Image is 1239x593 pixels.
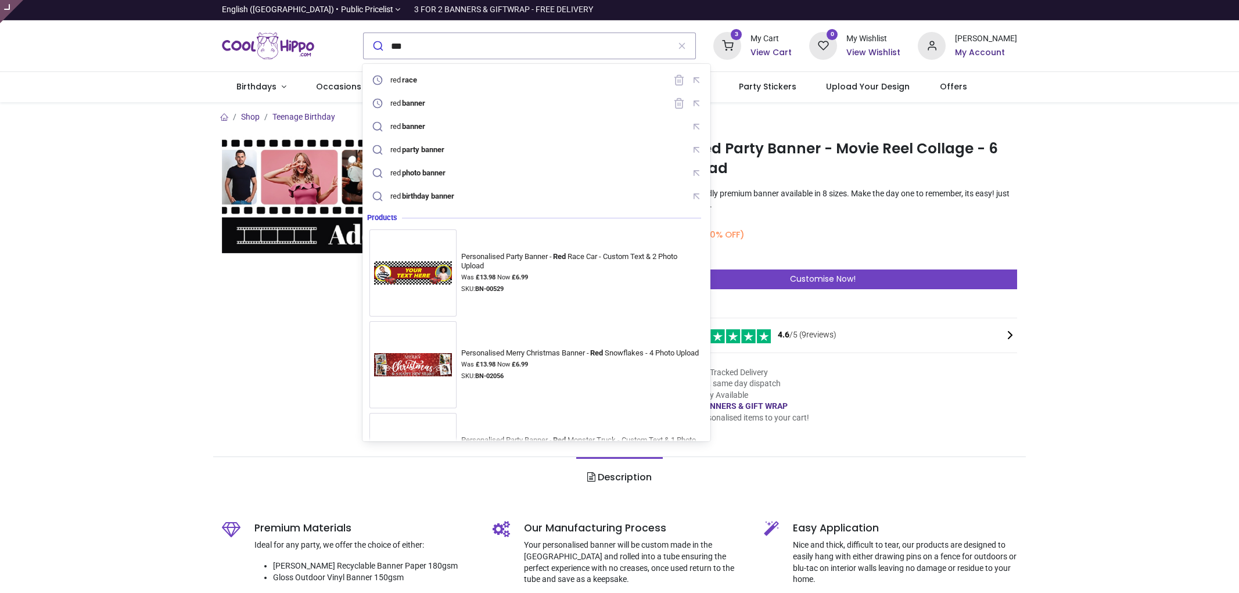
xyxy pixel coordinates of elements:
a: Logo of Cool Hippo [222,30,315,62]
a: Personalised Merry Christmas Banner - Red Snowflakes - 4 Photo UploadPersonalised Merry Christmas... [369,321,704,408]
strong: £ 13.98 [476,274,495,281]
h5: Our Manufacturing Process [524,521,746,536]
p: Your personalised banner will be custom made in the [GEOGRAPHIC_DATA] and rolled into a tube ensu... [524,540,746,585]
span: 4.6 [778,330,789,339]
li: Express Delivery Available [647,390,809,401]
a: Occasions [301,72,386,102]
mark: photo banner [401,167,447,178]
mark: birthday banner [401,190,456,202]
div: red [390,145,446,154]
a: Teenage Birthday [272,112,335,121]
li: Just add 3 personalised items to your cart! [647,412,809,424]
p: Nice and thick, difficult to tear, our products are designed to easily hang with either drawing p... [793,540,1018,585]
div: My Cart [750,33,792,45]
mark: banner [401,97,427,109]
button: Fill query with "red banner" [688,95,706,113]
div: Personalised Party Banner - Monster Truck - Custom Text & 1 Photo Upload [461,436,700,455]
div: Was Now [461,273,704,282]
small: (50% OFF) [701,229,745,241]
h5: Premium Materials [254,521,476,536]
a: View Cart [750,47,792,59]
div: [PERSON_NAME] [955,33,1017,45]
span: /5 ( 9 reviews) [778,329,836,341]
a: Birthdays [222,72,301,102]
a: Shop [241,112,260,121]
h1: Personalised Party Banner - Movie Reel Collage - 6 Photo Upload [628,139,1017,179]
li: [PERSON_NAME] Recyclable Banner Paper 180gsm [273,560,476,572]
a: 0 [809,41,837,50]
div: red [390,76,419,85]
sup: 3 [731,29,742,40]
img: Cool Hippo [222,30,315,62]
button: Fill query with "red banner" [688,118,706,136]
div: red [390,122,427,131]
li: Free Standard Tracked Delivery [647,367,809,379]
span: Birthdays [236,81,276,92]
li: Gloss Outdoor Vinyl Banner 150gsm [273,572,476,584]
a: Personalised Party Banner - Red Monster Truck - Custom Text & 1 Photo UploadPersonalised Party Ba... [369,413,704,500]
li: Order by 11am, same day dispatch [647,378,809,390]
button: Fill query with "red photo banner" [688,164,706,182]
div: SKU: [461,285,704,294]
button: Fill query with "red birthday banner" [688,188,706,206]
div: Personalised Party Banner - Race Car - Custom Text & 2 Photo Upload [461,252,700,271]
a: View Wishlist [846,47,900,59]
mark: race [401,74,419,85]
a: 3 FOR 2 ON BANNERS & GIFT WRAP [656,401,788,411]
img: Personalised Party Banner - Red Race Car - Custom Text & 2 Photo Upload [369,257,457,289]
button: Remove this search [670,71,688,89]
p: Personalised eco-friendly premium banner available in 8 sizes. Make the day one to remember, its ... [628,188,1017,211]
span: Occasions [316,81,361,92]
strong: £ 6.99 [512,274,528,281]
span: Public Pricelist [341,4,393,16]
span: Upload Your Design [826,81,910,92]
mark: party banner [401,143,446,155]
div: red [390,168,447,178]
div: My Wishlist [846,33,900,45]
a: Description [576,457,663,498]
button: Fill query with "red party banner" [688,141,706,159]
div: 3 FOR 2 BANNERS & GIFTWRAP - FREE DELIVERY [414,4,593,16]
div: SKU: [461,372,703,381]
div: Product Reviews [628,328,1017,343]
img: Personalised Merry Christmas Banner - Red Snowflakes - 4 Photo Upload [369,348,457,381]
strong: BN-00529 [475,285,504,293]
strong: BN-02056 [475,372,504,380]
button: Clear [669,33,696,59]
button: Submit [364,33,391,59]
img: Personalised Party Banner - Movie Reel Collage - 6 Photo Upload [222,136,611,253]
span: Offers [940,81,967,92]
mark: banner [401,120,427,132]
a: 3 [713,41,741,50]
span: Party Stickers [739,81,796,92]
mark: Red [552,434,568,445]
span: Customise Now! [790,273,856,285]
button: Remove this search [670,95,688,113]
span: Products [367,213,402,222]
sup: 0 [827,29,838,40]
mark: Red [552,250,568,262]
strong: £ 13.98 [476,361,495,368]
div: red [390,192,456,201]
img: Personalised Party Banner - Red Monster Truck - Custom Text & 1 Photo Upload [369,440,457,473]
p: Ideal for any party, we offer the choice of either: [254,540,476,551]
strong: £ 6.99 [512,361,528,368]
a: English ([GEOGRAPHIC_DATA]) •Public Pricelist [222,4,401,16]
a: My Account [955,47,1017,59]
div: Was Now [461,360,703,369]
div: Personalised Merry Christmas Banner - Snowflakes - 4 Photo Upload [461,348,699,358]
h5: Easy Application [793,521,1018,536]
mark: Red [589,347,605,358]
a: Personalised Party Banner - Red Race Car - Custom Text & 2 Photo UploadPersonalised Party Banner ... [369,229,704,317]
div: red [390,99,427,108]
iframe: Customer reviews powered by Trustpilot [773,4,1017,16]
button: Fill query with "red race" [688,71,706,89]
